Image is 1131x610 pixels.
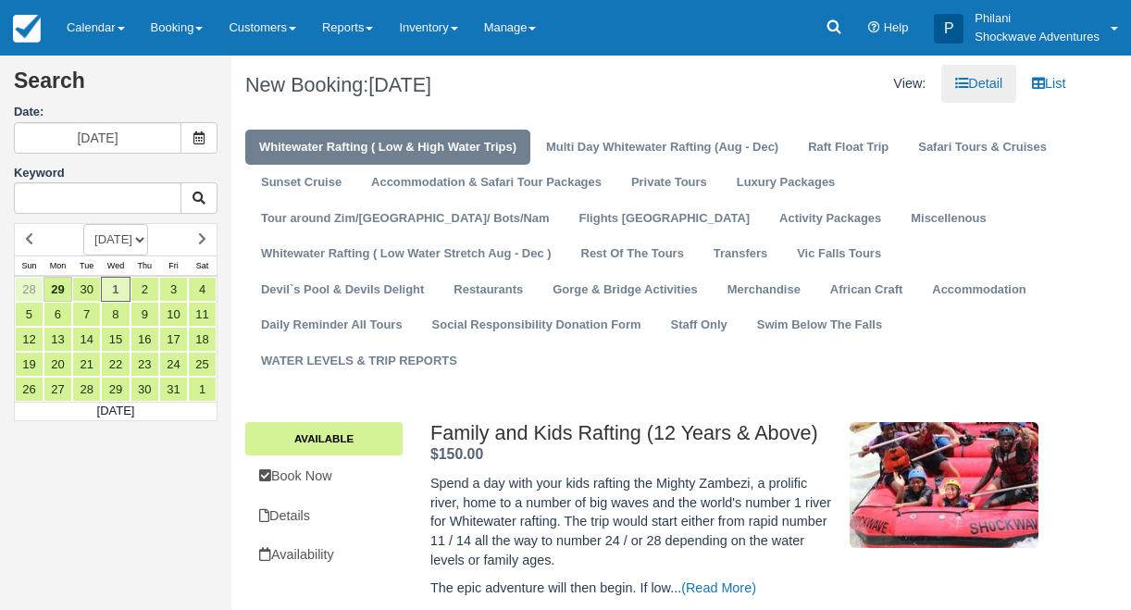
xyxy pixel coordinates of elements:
a: 13 [43,327,72,352]
a: Accommodation & Safari Tour Packages [357,165,615,201]
a: 12 [15,327,43,352]
a: Raft Float Trip [794,130,902,166]
a: 9 [130,302,159,327]
a: 31 [159,377,188,402]
p: Philani [975,9,1100,28]
a: 1 [101,277,130,302]
a: Devil`s Pool & Devils Delight [247,272,438,308]
a: African Craft [816,272,916,308]
th: Thu [130,255,159,276]
a: 30 [130,377,159,402]
a: Flights [GEOGRAPHIC_DATA] [565,201,764,237]
a: Activity Packages [765,201,895,237]
h1: New Booking: [245,74,641,96]
a: Miscellenous [897,201,1000,237]
a: 10 [159,302,188,327]
a: 14 [72,327,101,352]
a: 1 [188,377,217,402]
th: Tue [72,255,101,276]
img: M121-2 [850,422,1038,548]
a: Gorge & Bridge Activities [539,272,711,308]
a: 26 [15,377,43,402]
a: (Read More) [681,580,756,595]
a: 28 [15,277,43,302]
a: 25 [188,352,217,377]
img: checkfront-main-nav-mini-logo.png [13,15,41,43]
h2: Family and Kids Rafting (12 Years & Above) [430,422,836,444]
a: 23 [130,352,159,377]
td: [DATE] [15,402,217,420]
a: 15 [101,327,130,352]
th: Wed [101,255,130,276]
a: 3 [159,277,188,302]
i: Help [868,22,880,34]
a: Safari Tours & Cruises [904,130,1061,166]
a: Transfers [700,236,781,272]
span: $150.00 [430,446,483,462]
a: Availability [245,536,403,574]
a: 7 [72,302,101,327]
th: Fri [159,255,188,276]
p: Spend a day with your kids rafting the Mighty Zambezi, a prolific river, home to a number of big ... [430,474,836,569]
span: [DATE] [368,73,431,96]
a: 17 [159,327,188,352]
a: Book Now [245,457,403,495]
a: 30 [72,277,101,302]
a: Detail [941,65,1016,103]
a: 28 [72,377,101,402]
a: Multi Day Whitewater Rafting (Aug - Dec) [532,130,792,166]
a: Luxury Packages [723,165,850,201]
a: 20 [43,352,72,377]
a: Merchandise [714,272,814,308]
a: 5 [15,302,43,327]
a: Rest Of The Tours [567,236,698,272]
a: 24 [159,352,188,377]
a: 2 [130,277,159,302]
a: Daily Reminder All Tours [247,307,416,343]
label: Date: [14,104,217,121]
th: Mon [43,255,72,276]
li: View: [879,65,939,103]
a: 8 [101,302,130,327]
a: Available [245,422,403,455]
a: Staff Only [657,307,741,343]
a: 11 [188,302,217,327]
p: The epic adventure will then begin. If low... [430,579,836,598]
button: Keyword Search [180,182,217,214]
a: 4 [188,277,217,302]
label: Keyword [14,166,65,180]
a: 18 [188,327,217,352]
a: 29 [101,377,130,402]
p: Shockwave Adventures [975,28,1100,46]
a: Sunset Cruise [247,165,355,201]
a: 22 [101,352,130,377]
a: Whitewater Rafting ( Low & High Water Trips) [245,130,530,166]
a: 16 [130,327,159,352]
a: Social Responsibility Donation Form [418,307,655,343]
a: Private Tours [617,165,721,201]
a: 6 [43,302,72,327]
th: Sat [188,255,217,276]
a: Tour around Zim/[GEOGRAPHIC_DATA]/ Bots/Nam [247,201,564,237]
a: 19 [15,352,43,377]
a: Vic Falls Tours [783,236,895,272]
a: Swim Below The Falls [743,307,896,343]
a: Restaurants [440,272,537,308]
a: List [1018,65,1079,103]
a: Details [245,497,403,535]
a: 27 [43,377,72,402]
th: Sun [15,255,43,276]
a: 29 [43,277,72,302]
strong: Price: $150 [430,446,483,462]
span: Help [884,20,909,34]
a: Accommodation [918,272,1039,308]
div: P [934,14,963,44]
a: WATER LEVELS & TRIP REPORTS [247,343,471,380]
h2: Search [14,69,217,104]
a: Whitewater Rafting ( Low Water Stretch Aug - Dec ) [247,236,565,272]
a: 21 [72,352,101,377]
